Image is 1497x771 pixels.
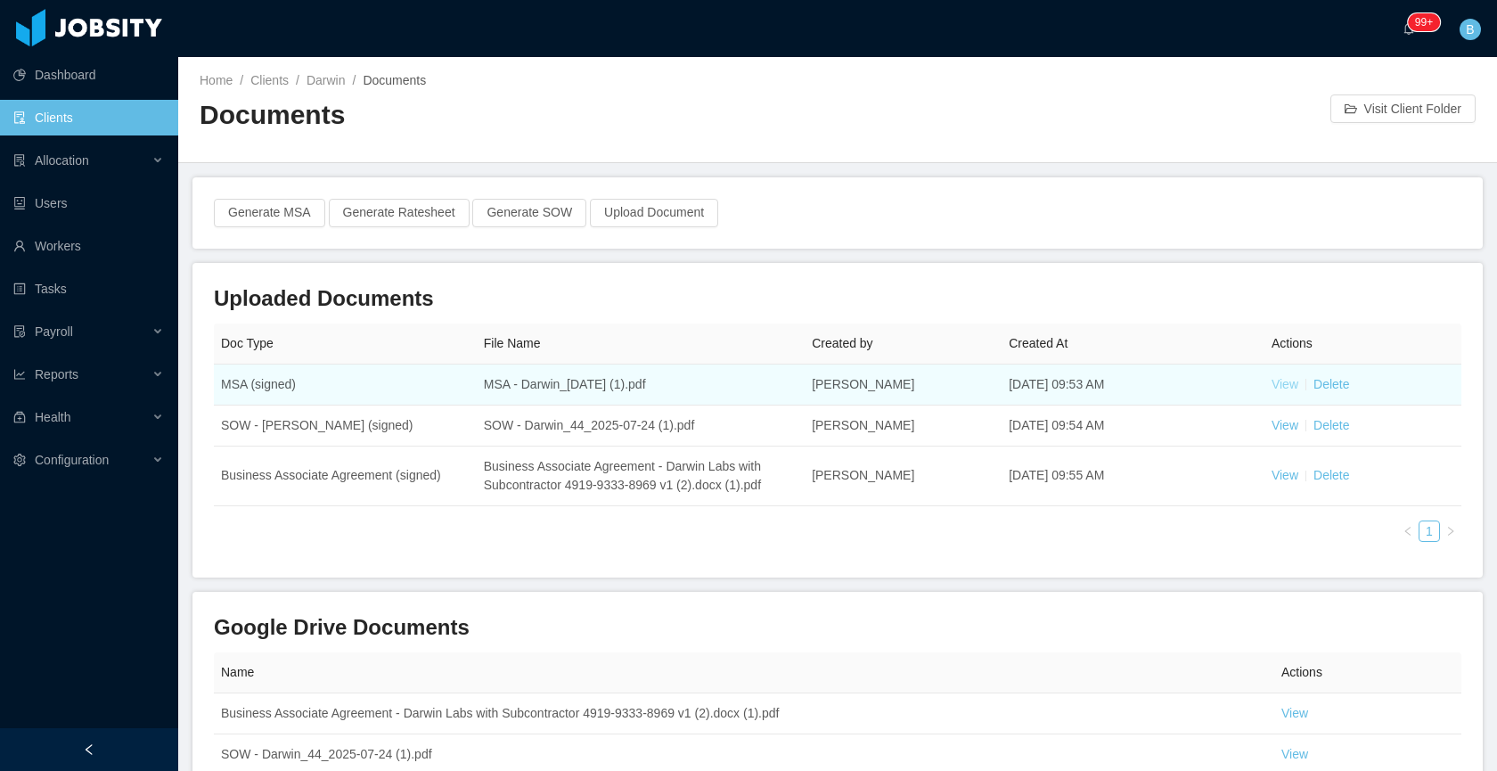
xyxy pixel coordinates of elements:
button: icon: folder-openVisit Client Folder [1330,94,1476,123]
td: Business Associate Agreement - Darwin Labs with Subcontractor 4919-9333-8969 v1 (2).docx (1).pdf [477,447,805,506]
li: 1 [1419,521,1440,542]
a: Darwin [307,73,346,87]
td: [DATE] 09:53 AM [1002,365,1264,406]
a: View [1272,418,1298,432]
i: icon: solution [13,154,26,167]
span: Name [221,665,254,679]
i: icon: bell [1403,22,1415,35]
a: icon: pie-chartDashboard [13,57,164,93]
td: [DATE] 09:55 AM [1002,447,1264,506]
button: Generate Ratesheet [329,199,470,227]
a: Delete [1313,468,1349,482]
a: View [1281,706,1308,720]
span: Doc Type [221,336,274,350]
h3: Google Drive Documents [214,613,1461,642]
a: Clients [250,73,289,87]
td: [PERSON_NAME] [805,365,1002,406]
td: [PERSON_NAME] [805,447,1002,506]
i: icon: left [1403,526,1413,537]
span: Documents [363,73,426,87]
a: icon: auditClients [13,100,164,135]
a: View [1281,747,1308,761]
i: icon: setting [13,454,26,466]
span: / [240,73,243,87]
i: icon: line-chart [13,368,26,381]
span: / [296,73,299,87]
i: icon: right [1445,526,1456,537]
h2: Documents [200,97,838,134]
button: Generate SOW [472,199,586,227]
td: SOW - [PERSON_NAME] (signed) [214,406,477,447]
span: Configuration [35,453,109,467]
span: Allocation [35,153,89,168]
td: [PERSON_NAME] [805,406,1002,447]
button: Generate MSA [214,199,325,227]
span: File Name [484,336,541,350]
a: icon: userWorkers [13,228,164,264]
span: Created by [812,336,872,350]
span: Created At [1009,336,1068,350]
a: Home [200,73,233,87]
span: Actions [1281,665,1322,679]
td: [DATE] 09:54 AM [1002,406,1264,447]
a: Delete [1313,418,1349,432]
a: icon: profileTasks [13,271,164,307]
td: Business Associate Agreement (signed) [214,447,477,506]
i: icon: medicine-box [13,411,26,423]
a: View [1272,468,1298,482]
td: SOW - Darwin_44_2025-07-24 (1).pdf [477,406,805,447]
td: Business Associate Agreement - Darwin Labs with Subcontractor 4919-9333-8969 v1 (2).docx (1).pdf [214,693,1274,734]
td: MSA - Darwin_[DATE] (1).pdf [477,365,805,406]
a: Delete [1313,377,1349,391]
button: Upload Document [590,199,718,227]
span: Actions [1272,336,1313,350]
sup: 245 [1408,13,1440,31]
h3: Uploaded Documents [214,284,1461,313]
span: Payroll [35,324,73,339]
span: Reports [35,367,78,381]
li: Previous Page [1397,521,1419,542]
span: / [353,73,356,87]
li: Next Page [1440,521,1461,542]
td: MSA (signed) [214,365,477,406]
a: icon: robotUsers [13,185,164,221]
span: Health [35,410,70,424]
i: icon: file-protect [13,325,26,338]
span: B [1466,19,1474,40]
a: View [1272,377,1298,391]
a: 1 [1419,521,1439,541]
